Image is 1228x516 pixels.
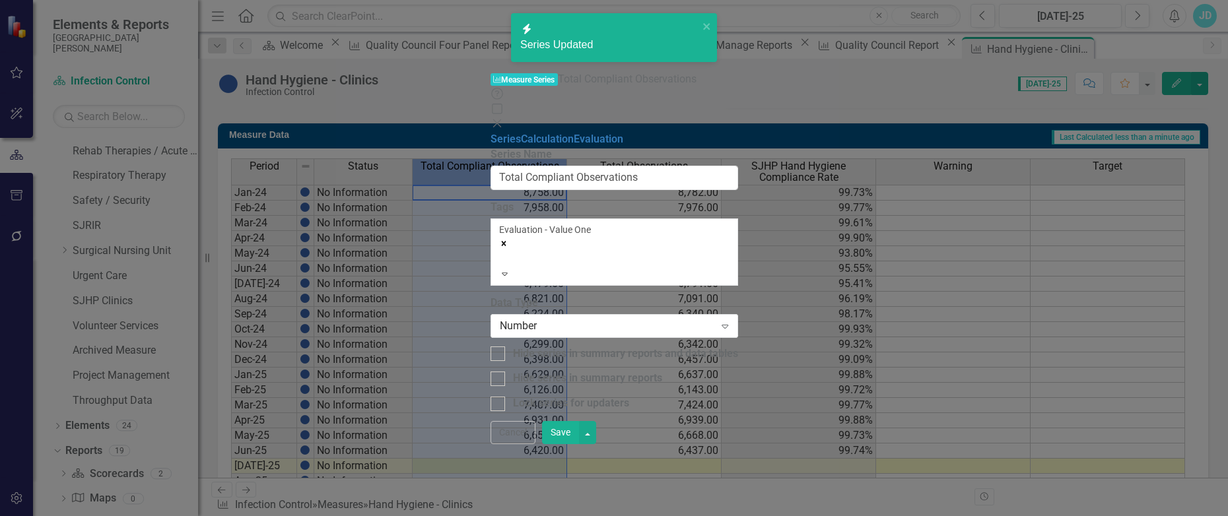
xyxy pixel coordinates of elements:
[513,396,629,411] div: Lock series for updaters
[499,236,730,249] div: Remove [object Object]
[513,346,738,362] div: Hide series in summary reports and data tables
[499,224,591,235] span: Evaluation - Value One
[491,200,738,215] label: Tags
[513,371,662,386] div: Hide series in summary reports
[491,296,738,311] label: Data Type
[500,318,715,333] div: Number
[521,133,574,145] a: Calculation
[520,38,699,53] div: Series Updated
[491,421,535,444] button: Cancel
[542,421,579,444] button: Save
[491,73,559,86] span: Measure Series
[558,73,697,85] span: Total Compliant Observations
[702,18,712,34] button: close
[491,133,521,145] a: Series
[574,133,623,145] a: Evaluation
[491,166,738,190] input: Series Name
[491,147,738,162] label: Series Name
